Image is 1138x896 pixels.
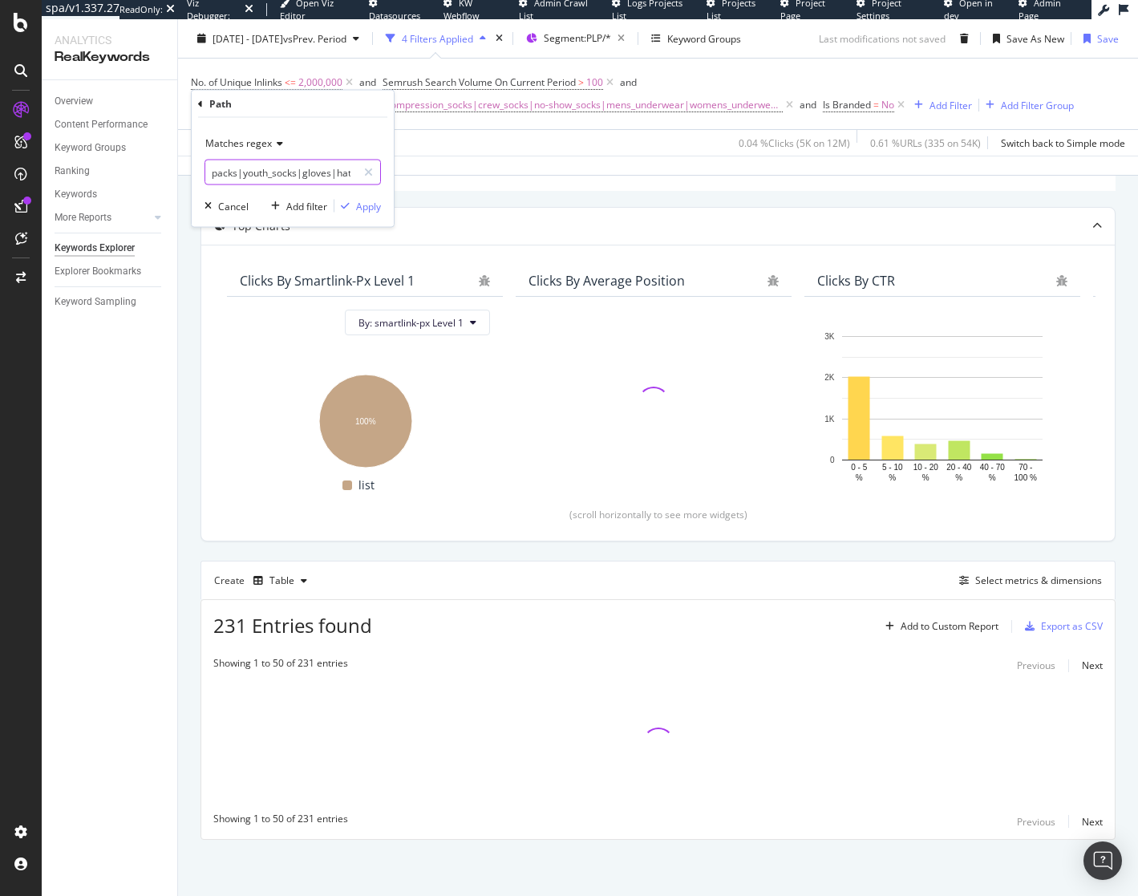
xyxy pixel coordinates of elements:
[620,75,637,89] div: and
[1083,841,1122,880] div: Open Intercom Messenger
[55,263,166,280] a: Explorer Bookmarks
[240,273,415,289] div: Clicks By smartlink-px Level 1
[334,198,381,214] button: Apply
[213,656,348,675] div: Showing 1 to 50 of 231 entries
[55,163,90,180] div: Ranking
[620,75,637,90] button: and
[191,26,366,51] button: [DATE] - [DATE]vsPrev. Period
[218,199,249,213] div: Cancel
[383,75,576,89] span: Semrush Search Volume On Current Period
[55,186,97,203] div: Keywords
[55,163,166,180] a: Ranking
[881,94,894,116] span: No
[55,116,148,133] div: Content Performance
[823,98,871,111] span: Is Branded
[989,472,996,481] text: %
[356,199,381,213] div: Apply
[359,75,376,90] button: and
[645,26,747,51] button: Keyword Groups
[975,574,1102,587] div: Select metrics & dimensions
[544,31,611,45] span: Segment: PLP/*
[830,456,835,464] text: 0
[1019,462,1032,471] text: 70 -
[1014,472,1037,481] text: 100 %
[901,622,998,631] div: Add to Custom Report
[819,31,946,45] div: Last modifications not saved
[529,273,685,289] div: Clicks By Average Position
[955,472,962,481] text: %
[980,462,1006,471] text: 40 - 70
[1077,26,1119,51] button: Save
[55,263,141,280] div: Explorer Bookmarks
[1041,619,1103,633] div: Export as CSV
[1097,31,1119,45] div: Save
[221,94,783,116] span: (stocking_stuffer|socks|underwear|compression_socks|crew_socks|no-show_socks|mens_underwear|women...
[402,31,473,45] div: 4 Filters Applied
[908,95,972,115] button: Add Filter
[247,568,314,594] button: Table
[851,462,867,471] text: 0 - 5
[286,199,327,213] div: Add filter
[55,116,166,133] a: Content Performance
[55,209,111,226] div: More Reports
[1056,275,1067,286] div: bug
[1082,812,1103,831] button: Next
[214,568,314,594] div: Create
[213,812,348,831] div: Showing 1 to 50 of 231 entries
[55,294,136,310] div: Keyword Sampling
[953,571,1102,590] button: Select metrics & dimensions
[369,10,420,22] span: Datasources
[946,462,972,471] text: 20 - 40
[55,186,166,203] a: Keywords
[817,328,1067,484] div: A chart.
[213,612,372,639] span: 231 Entries found
[824,414,835,423] text: 1K
[1017,659,1055,672] div: Previous
[191,75,282,89] span: No. of Unique Inlinks
[55,93,166,110] a: Overview
[285,75,296,89] span: <=
[879,614,998,639] button: Add to Custom Report
[55,240,166,257] a: Keywords Explorer
[55,48,164,67] div: RealKeywords
[922,472,929,481] text: %
[667,31,741,45] div: Keyword Groups
[889,472,896,481] text: %
[1082,656,1103,675] button: Next
[283,31,346,45] span: vs Prev. Period
[205,136,272,150] span: Matches regex
[358,316,464,330] span: By: smartlink-px Level 1
[55,140,166,156] a: Keyword Groups
[1019,614,1103,639] button: Export as CSV
[994,130,1125,156] button: Switch back to Simple mode
[55,93,93,110] div: Overview
[824,373,835,382] text: 2K
[492,30,506,47] div: times
[479,275,490,286] div: bug
[55,240,135,257] div: Keywords Explorer
[986,26,1064,51] button: Save As New
[873,98,879,111] span: =
[269,576,294,586] div: Table
[265,198,327,214] button: Add filter
[824,332,835,341] text: 3K
[240,367,490,470] svg: A chart.
[1017,812,1055,831] button: Previous
[119,3,163,16] div: ReadOnly:
[586,71,603,94] span: 100
[520,26,631,51] button: Segment:PLP/*
[882,462,903,471] text: 5 - 10
[345,310,490,335] button: By: smartlink-px Level 1
[1001,98,1074,111] div: Add Filter Group
[1017,815,1055,829] div: Previous
[800,97,816,112] button: and
[578,75,584,89] span: >
[856,472,863,481] text: %
[221,508,1095,521] div: (scroll horizontally to see more widgets)
[298,71,342,94] span: 2,000,000
[817,273,895,289] div: Clicks By CTR
[1017,656,1055,675] button: Previous
[55,294,166,310] a: Keyword Sampling
[739,136,850,149] div: 0.04 % Clicks ( 5K on 12M )
[355,416,376,425] text: 100%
